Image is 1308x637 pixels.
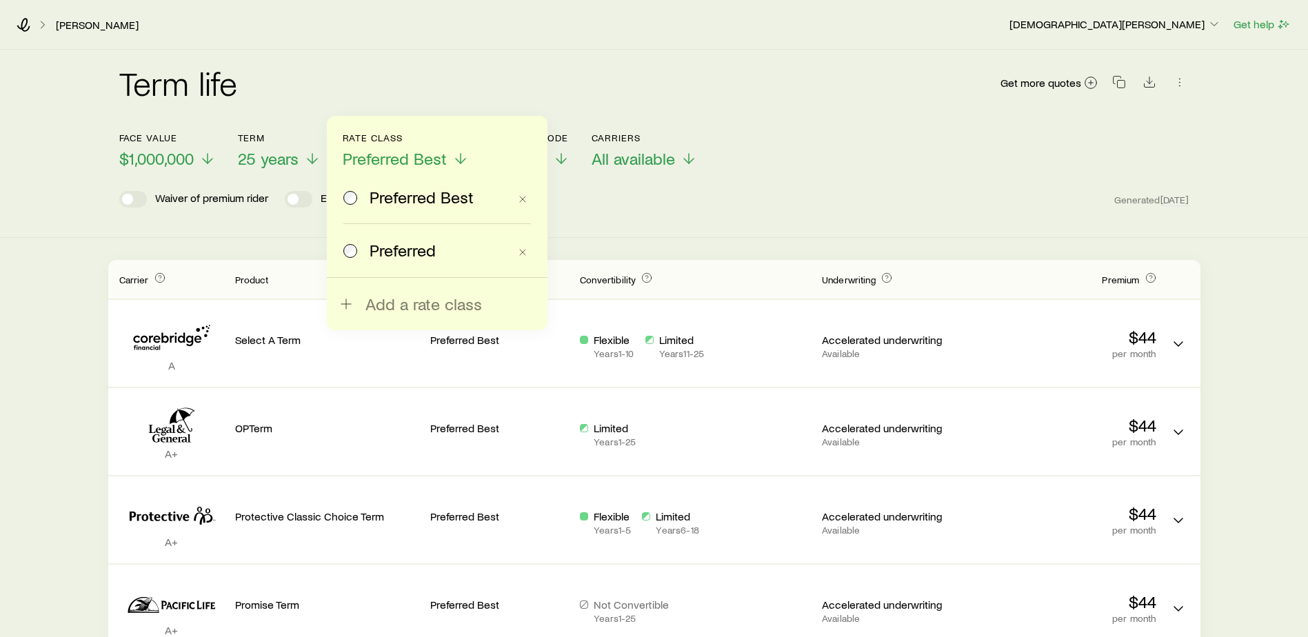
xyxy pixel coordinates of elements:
button: Get help [1233,17,1291,32]
p: per month [972,436,1156,447]
p: Limited [656,509,698,523]
p: Select A Term [235,333,420,347]
button: CarriersAll available [592,132,697,169]
p: A+ [119,623,224,637]
span: [DATE] [1160,194,1189,206]
span: Carrier [119,274,149,285]
p: A+ [119,447,224,461]
p: Extended convertibility [321,191,430,208]
h2: Term life [119,66,238,99]
span: Get more quotes [1000,77,1081,88]
p: A+ [119,535,224,549]
span: Premium [1102,274,1139,285]
p: Available [822,436,960,447]
span: Convertibility [580,274,636,285]
p: Not Convertible [594,598,669,611]
span: Generated [1114,194,1189,206]
p: Years 1 - 25 [594,436,636,447]
button: Term25 years [238,132,321,169]
p: Years 1 - 10 [594,348,634,359]
p: Available [822,525,960,536]
p: Promise Term [235,598,420,611]
p: Preferred Best [430,509,569,523]
p: Years 1 - 25 [594,613,669,624]
p: Years 11 - 25 [659,348,705,359]
p: [DEMOGRAPHIC_DATA][PERSON_NAME] [1009,17,1221,31]
p: Years 1 - 5 [594,525,631,536]
button: [DEMOGRAPHIC_DATA][PERSON_NAME] [1009,17,1222,33]
a: [PERSON_NAME] [55,19,139,32]
p: per month [972,613,1156,624]
button: Face value$1,000,000 [119,132,216,169]
p: Preferred Best [430,598,569,611]
p: Preferred Best [430,333,569,347]
p: Flexible [594,333,634,347]
span: Underwriting [822,274,876,285]
p: Waiver of premium rider [155,191,268,208]
span: Product [235,274,269,285]
p: Accelerated underwriting [822,598,960,611]
a: Get more quotes [1000,75,1098,91]
span: $1,000,000 [119,149,194,168]
p: Accelerated underwriting [822,421,960,435]
p: Face value [119,132,216,143]
p: Limited [594,421,636,435]
p: per month [972,525,1156,536]
p: Years 6 - 18 [656,525,698,536]
p: A [119,358,224,372]
p: OPTerm [235,421,420,435]
p: Accelerated underwriting [822,333,960,347]
p: $44 [972,416,1156,435]
p: per month [972,348,1156,359]
p: Available [822,613,960,624]
span: All available [592,149,675,168]
p: Accelerated underwriting [822,509,960,523]
p: Rate Class [343,132,469,143]
span: Preferred Best [343,149,447,168]
p: Preferred Best [430,421,569,435]
p: $44 [972,592,1156,611]
p: Limited [659,333,705,347]
p: Protective Classic Choice Term [235,509,420,523]
p: $44 [972,504,1156,523]
p: $44 [972,327,1156,347]
p: Carriers [592,132,697,143]
p: Term [238,132,321,143]
span: 25 years [238,149,299,168]
p: Flexible [594,509,631,523]
a: Download CSV [1140,78,1159,91]
button: Rate ClassPreferred Best [343,132,469,169]
p: Available [822,348,960,359]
